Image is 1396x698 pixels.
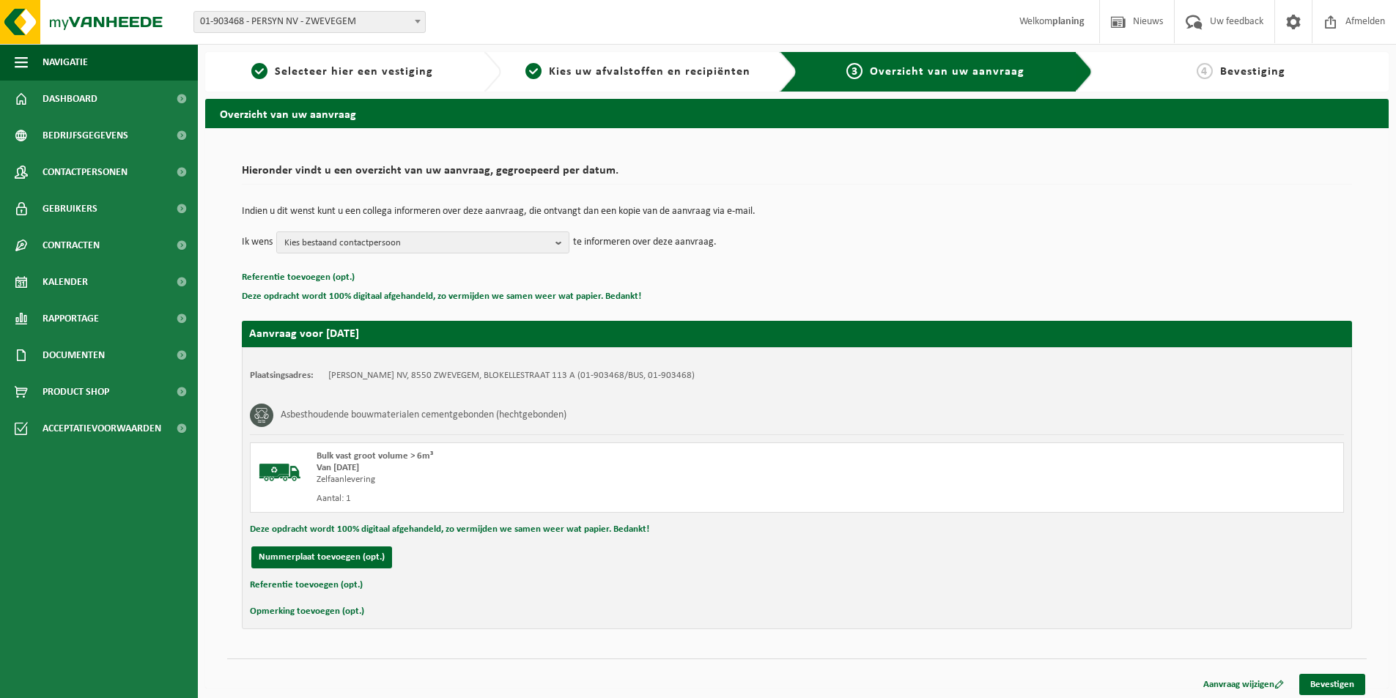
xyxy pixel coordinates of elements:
span: Bulk vast groot volume > 6m³ [317,451,433,461]
button: Kies bestaand contactpersoon [276,231,569,253]
span: 2 [525,63,542,79]
strong: planing [1052,16,1085,27]
span: Overzicht van uw aanvraag [870,66,1024,78]
span: 1 [251,63,267,79]
span: Contracten [43,227,100,264]
span: Bevestiging [1220,66,1285,78]
strong: Van [DATE] [317,463,359,472]
span: Gebruikers [43,190,97,227]
div: Zelfaanlevering [317,474,856,486]
span: Product Shop [43,374,109,410]
span: Bedrijfsgegevens [43,117,128,154]
button: Opmerking toevoegen (opt.) [250,602,364,621]
strong: Aanvraag voor [DATE] [249,328,359,340]
a: Bevestigen [1299,674,1365,695]
span: Navigatie [43,44,88,81]
button: Nummerplaat toevoegen (opt.) [251,546,392,568]
span: Kies uw afvalstoffen en recipiënten [549,66,750,78]
span: Acceptatievoorwaarden [43,410,161,447]
span: Kies bestaand contactpersoon [284,232,550,254]
h2: Hieronder vindt u een overzicht van uw aanvraag, gegroepeerd per datum. [242,165,1352,185]
p: Indien u dit wenst kunt u een collega informeren over deze aanvraag, die ontvangt dan een kopie v... [242,207,1352,217]
span: 01-903468 - PERSYN NV - ZWEVEGEM [194,12,425,32]
h3: Asbesthoudende bouwmaterialen cementgebonden (hechtgebonden) [281,404,566,427]
a: Aanvraag wijzigen [1192,674,1295,695]
td: [PERSON_NAME] NV, 8550 ZWEVEGEM, BLOKELLESTRAAT 113 A (01-903468/BUS, 01-903468) [328,370,695,382]
p: te informeren over deze aanvraag. [573,231,717,253]
span: Documenten [43,337,105,374]
span: Kalender [43,264,88,300]
img: BL-SO-LV.png [258,450,302,494]
p: Ik wens [242,231,273,253]
span: 3 [846,63,863,79]
a: 1Selecteer hier een vestiging [213,63,472,81]
a: 2Kies uw afvalstoffen en recipiënten [509,63,768,81]
span: Selecteer hier een vestiging [275,66,433,78]
button: Deze opdracht wordt 100% digitaal afgehandeld, zo vermijden we samen weer wat papier. Bedankt! [242,287,641,306]
span: Contactpersonen [43,154,128,190]
strong: Plaatsingsadres: [250,371,314,380]
span: 4 [1197,63,1213,79]
div: Aantal: 1 [317,493,856,505]
span: Rapportage [43,300,99,337]
button: Referentie toevoegen (opt.) [242,268,355,287]
span: Dashboard [43,81,97,117]
span: 01-903468 - PERSYN NV - ZWEVEGEM [193,11,426,33]
h2: Overzicht van uw aanvraag [205,99,1389,127]
button: Referentie toevoegen (opt.) [250,576,363,595]
button: Deze opdracht wordt 100% digitaal afgehandeld, zo vermijden we samen weer wat papier. Bedankt! [250,520,649,539]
